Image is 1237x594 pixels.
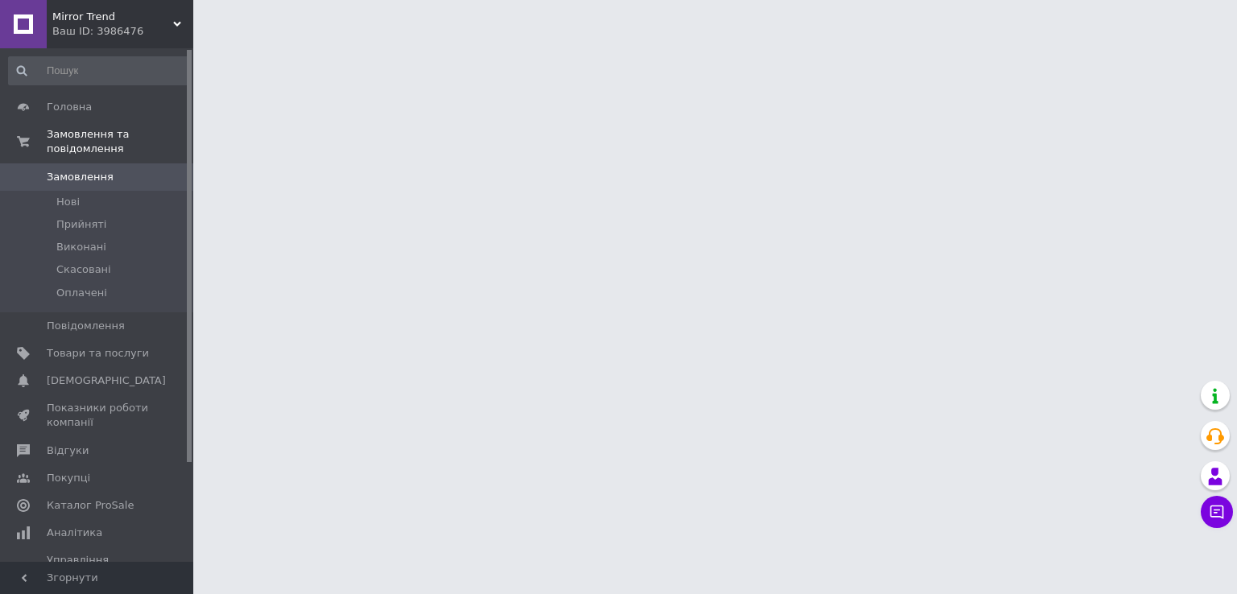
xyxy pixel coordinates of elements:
span: Відгуки [47,443,89,458]
div: Ваш ID: 3986476 [52,24,193,39]
span: Mirror Trend [52,10,173,24]
button: Чат з покупцем [1201,496,1233,528]
span: Покупці [47,471,90,485]
span: Каталог ProSale [47,498,134,513]
span: Головна [47,100,92,114]
input: Пошук [8,56,190,85]
span: Виконані [56,240,106,254]
span: Нові [56,195,80,209]
span: Товари та послуги [47,346,149,361]
span: Замовлення та повідомлення [47,127,193,156]
span: Прийняті [56,217,106,232]
span: Замовлення [47,170,114,184]
span: Управління сайтом [47,553,149,582]
span: Скасовані [56,262,111,277]
span: Показники роботи компанії [47,401,149,430]
span: Аналітика [47,526,102,540]
span: Повідомлення [47,319,125,333]
span: Оплачені [56,286,107,300]
span: [DEMOGRAPHIC_DATA] [47,373,166,388]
